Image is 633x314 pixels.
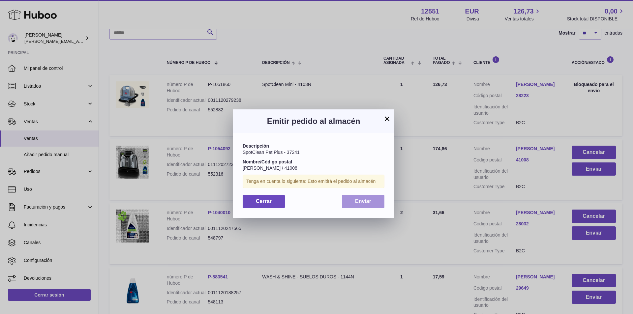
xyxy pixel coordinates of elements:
button: × [383,115,391,123]
span: Enviar [355,198,371,204]
div: Tenga en cuenta lo siguiente: Esto emitirá el pedido al almacén [243,175,384,188]
strong: Descripción [243,143,269,149]
button: Enviar [342,195,384,208]
button: Cerrar [243,195,285,208]
span: Cerrar [256,198,272,204]
strong: Nombre/Código postal [243,159,292,164]
span: SpotClean Pet Plus - 37241 [243,150,300,155]
h3: Emitir pedido al almacén [243,116,384,127]
span: [PERSON_NAME] / 41008 [243,165,297,171]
